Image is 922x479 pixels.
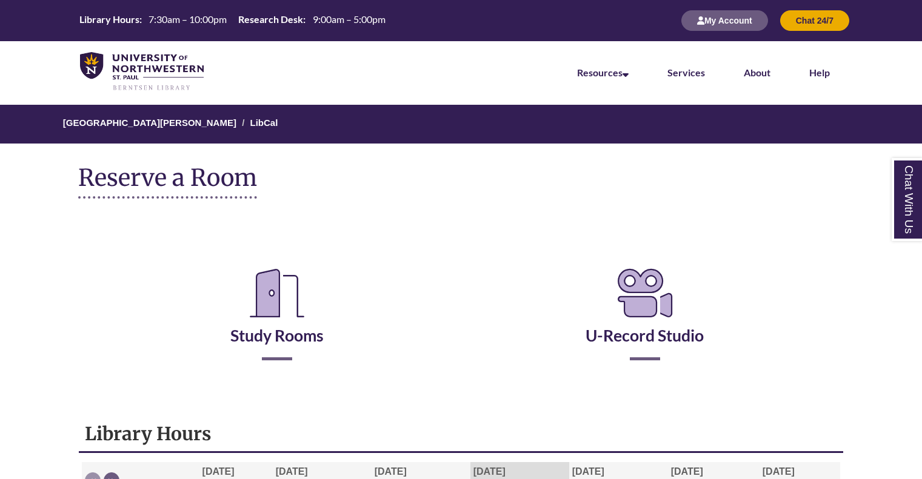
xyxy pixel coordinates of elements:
div: Reserve a Room [78,229,844,396]
a: U-Record Studio [586,296,704,345]
a: LibCal [250,117,278,128]
h1: Library Hours [85,422,837,445]
span: 7:30am – 10:00pm [149,13,227,25]
span: [DATE] [276,466,308,477]
nav: Breadcrumb [78,105,844,144]
a: Resources [577,67,629,78]
img: UNWSP Library Logo [80,52,204,91]
span: [DATE] [473,466,506,477]
a: Hours Today [75,13,390,28]
a: About [744,67,770,78]
span: [DATE] [671,466,703,477]
a: Services [667,67,705,78]
th: Library Hours: [75,13,144,26]
h1: Reserve a Room [78,165,257,199]
a: Study Rooms [230,296,324,345]
a: Chat 24/7 [780,15,849,25]
a: [GEOGRAPHIC_DATA][PERSON_NAME] [63,117,236,128]
span: [DATE] [572,466,604,477]
a: My Account [681,15,768,25]
th: Research Desk: [233,13,307,26]
span: [DATE] [763,466,795,477]
span: [DATE] [202,466,235,477]
span: [DATE] [375,466,407,477]
a: Help [809,67,830,78]
span: 9:00am – 5:00pm [313,13,386,25]
button: Chat 24/7 [780,10,849,31]
button: My Account [681,10,768,31]
table: Hours Today [75,13,390,27]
